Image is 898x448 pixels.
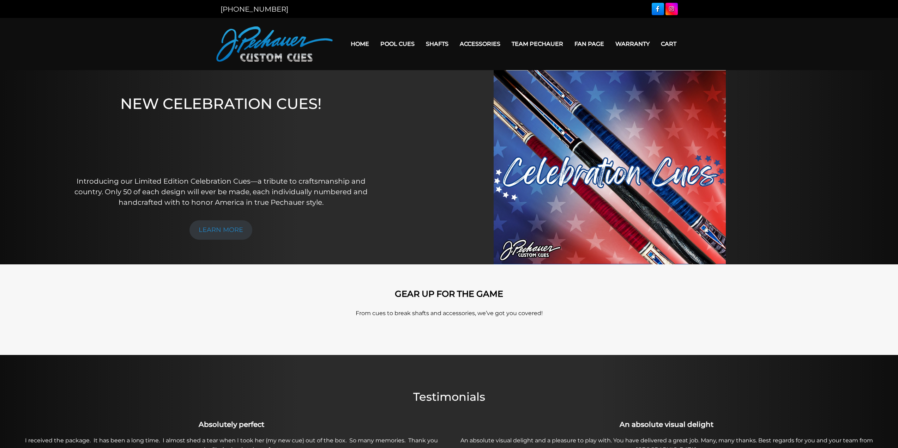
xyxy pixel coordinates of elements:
a: Warranty [610,35,655,53]
a: Home [345,35,375,53]
img: Pechauer Custom Cues [216,26,333,62]
h1: NEW CELEBRATION CUES! [71,95,371,166]
h3: Absolutely perfect [18,419,445,430]
p: Introducing our Limited Edition Celebration Cues—a tribute to craftsmanship and country. Only 50 ... [71,176,371,208]
a: Fan Page [569,35,610,53]
a: Shafts [420,35,454,53]
a: Pool Cues [375,35,420,53]
a: Team Pechauer [506,35,569,53]
h3: An absolute visual delight [453,419,880,430]
a: Cart [655,35,682,53]
a: LEARN MORE [189,220,252,240]
strong: GEAR UP FOR THE GAME [395,289,503,299]
p: From cues to break shafts and accessories, we’ve got you covered! [248,309,650,318]
a: Accessories [454,35,506,53]
a: [PHONE_NUMBER] [221,5,288,13]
